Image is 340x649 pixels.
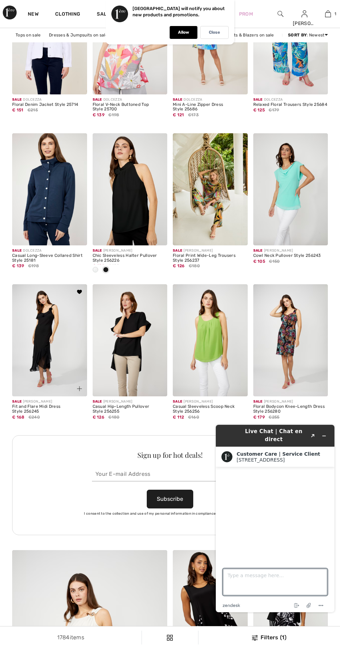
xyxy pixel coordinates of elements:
span: Sale [93,397,102,404]
span: € 139 [93,110,105,117]
span: Sale [12,246,22,253]
img: My Bag [325,10,331,18]
input: Your E-mail Address [92,467,248,481]
span: Sale [93,95,102,102]
span: €180 [108,414,119,420]
div: Fit and Flare Midi Dress Style 256245 [12,404,87,414]
img: Casual Sleeveless Scoop Neck Style 256256. Basil [173,284,248,396]
img: plus_v2.svg [77,386,82,391]
div: [PERSON_NAME] [93,399,168,404]
span: €160 [188,414,199,420]
img: My Info [301,10,307,18]
div: Cowl Neck Pullover Style 256243 [253,253,328,258]
span: €215 [27,107,38,113]
div: Relaxed Floral Trousers Style 25684 [253,102,328,107]
div: : Newest [288,32,328,38]
div: Floral Bodycon Knee-Length Dress Style 256280 [253,404,328,414]
span: € 179 [253,412,265,420]
div: Mini A-Line Zipper Dress Style 25686 [173,102,248,112]
span: € 125 [253,105,265,112]
a: Prom [239,10,253,18]
img: Chic Sleeveless Halter Pullover Style 256226. Off White [93,133,168,245]
div: DOLCEZZA [12,97,87,102]
img: Casual Long-Sleeve Collared Shirt Style 25181. Navy [12,133,87,245]
span: 1 [334,11,336,17]
a: New [28,11,39,18]
div: Filters (1) [203,633,336,642]
img: Fit and Flare Midi Dress Style 256245. Black [12,284,87,396]
span: Chat [15,5,29,11]
span: € 151 [12,105,24,112]
div: [PERSON_NAME] [253,248,328,253]
a: Tops on sale [12,31,44,40]
div: Black [101,264,111,276]
a: 1 [316,10,340,18]
img: Filters [167,635,173,641]
a: Clothing [55,11,80,18]
div: [PERSON_NAME] [93,248,168,253]
span: € 105 [253,256,265,264]
img: search the website [278,10,283,18]
div: [PERSON_NAME] [173,399,248,404]
span: Sale [12,397,22,404]
span: € 126 [93,261,105,268]
span: €198 [28,263,39,269]
span: Sale [173,246,182,253]
strong: Sort By [288,33,307,37]
div: Casual Long-Sleeve Collared Shirt Style 25181 [12,253,87,263]
a: Jackets & Blazers on sale [218,31,278,40]
div: Floral V-Neck Buttoned Top Style 25700 [93,102,168,112]
div: [PERSON_NAME] [253,399,328,404]
img: Floral Bodycon Knee-Length Dress Style 256280. Black/Multi [253,284,328,396]
span: Sale [173,95,182,102]
span: 1784 [57,634,69,641]
div: Sign up for hot deals! [44,452,296,458]
span: Sale [12,95,22,102]
div: DOLCEZZA [93,97,168,102]
a: Skirts on sale [279,31,313,40]
div: Casual Sleeveless Scoop Neck Style 256256 [173,404,248,414]
span: € 112 [173,412,184,420]
a: Floral Print Wide-Leg Trousers Style 256237. Aqua/pink [173,133,248,245]
a: Sign In [301,10,307,17]
div: DOLCEZZA [253,97,328,102]
span: € 126 [93,412,105,420]
div: [PERSON_NAME] [173,248,248,253]
div: Off White [90,264,101,276]
span: € 139 [12,261,24,268]
a: Casual Hip-Length Pullover Style 256255. Black [93,284,168,396]
div: Casual Hip-Length Pullover Style 256255 [93,404,168,414]
span: €179 [269,107,279,113]
a: Dresses & Jumpsuits on sale [45,31,111,40]
span: Sale [253,397,263,404]
span: Sale [253,95,263,102]
span: €180 [108,263,119,269]
span: €255 [269,414,279,420]
a: Sale [97,11,110,18]
img: Cowl Neck Pullover Style 256243. Spearmint [253,133,328,245]
label: I consent to the collection and use of my personal information in compliance with the . [84,511,256,516]
span: € 126 [173,261,185,268]
p: Allow [178,30,189,35]
span: Sale [173,397,182,404]
div: [PERSON_NAME] [12,399,87,404]
img: Filters [252,635,258,641]
div: Floral Denim Jacket Style 25714 [12,102,87,107]
img: 1ère Avenue [3,6,17,19]
div: Floral Print Wide-Leg Trousers Style 256237 [173,253,248,263]
iframe: Find more information here [210,419,340,618]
